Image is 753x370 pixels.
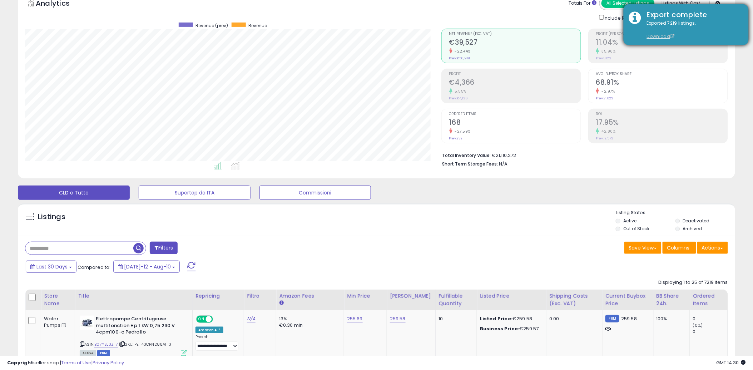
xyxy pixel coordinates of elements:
small: Prev: 8.12% [596,56,611,60]
span: ON [197,316,206,322]
b: Elettropompe Centrifugeuse multifonction Hp 1 kW 0,75 230 V 4cpm100-c Pedrollo [96,316,183,337]
div: Preset: [195,335,238,351]
div: Fulfillable Quantity [439,292,474,307]
div: Shipping Costs (Exc. VAT) [549,292,599,307]
div: [PERSON_NAME] [390,292,432,300]
div: Title [78,292,189,300]
h2: €4,366 [449,78,581,88]
small: Prev: €50,961 [449,56,470,60]
label: Archived [683,226,702,232]
div: Min Price [347,292,384,300]
span: ROI [596,112,728,116]
button: Supertop da ITA [139,186,251,200]
small: -27.59% [452,129,471,134]
span: Profit [PERSON_NAME] [596,32,728,36]
button: Actions [697,242,728,254]
h2: 17.95% [596,118,728,128]
span: Compared to: [78,264,110,271]
div: Exported 7219 listings. [641,20,743,40]
span: Revenue (prev) [195,23,228,29]
h2: €39,527 [449,38,581,48]
span: Net Revenue (Exc. VAT) [449,32,581,36]
a: 259.58 [390,315,406,322]
small: Prev: 12.57% [596,136,614,140]
div: €0.30 min [279,322,338,329]
div: seller snap | | [7,360,124,366]
p: Listing States: [616,209,735,216]
span: Avg. Buybox Share [596,72,728,76]
div: Water Pumps FR [44,316,69,329]
button: CLD e Tutto [18,186,130,200]
span: 2025-09-10 14:30 GMT [717,359,746,366]
small: 42.80% [599,129,616,134]
span: Last 30 Days [36,263,68,270]
span: Ordered Items [449,112,581,116]
th: CSV column name: cust_attr_1_Filtro [244,290,276,310]
a: N/A [247,315,256,322]
div: BB Share 24h. [657,292,687,307]
b: Total Inventory Value: [442,152,491,158]
div: Amazon Fees [279,292,341,300]
div: Repricing [195,292,241,300]
small: -22.44% [452,49,471,54]
span: [DATE]-12 - Aug-10 [124,263,171,270]
a: Privacy Policy [93,359,124,366]
div: Current Buybox Price [605,292,650,307]
div: Ordered Items [693,292,725,307]
b: Business Price: [480,325,519,332]
span: 259.58 [621,315,637,322]
b: Short Term Storage Fees: [442,161,498,167]
div: €259.58 [480,316,541,322]
a: Terms of Use [61,359,91,366]
span: Profit [449,72,581,76]
span: Revenue [248,23,267,29]
button: Columns [663,242,696,254]
div: 0 [693,316,728,322]
h5: Listings [38,212,65,222]
span: N/A [499,161,508,167]
button: Last 30 Days [26,261,76,273]
b: Listed Price: [480,315,512,322]
a: Download [647,33,675,39]
span: OFF [212,316,223,322]
img: 310VaEBVx6L._SL40_.jpg [80,316,94,330]
div: Export complete [641,10,743,20]
div: Filtro [247,292,273,300]
div: 0.00 [549,316,597,322]
label: Out of Stock [623,226,649,232]
button: Filters [150,242,178,254]
a: 255.69 [347,315,363,322]
h2: 168 [449,118,581,128]
div: Listed Price [480,292,543,300]
small: 35.96% [599,49,616,54]
span: Columns [667,244,690,251]
label: Deactivated [683,218,710,224]
button: Save View [624,242,662,254]
small: (0%) [693,322,703,328]
div: €259.57 [480,326,541,332]
strong: Copyright [7,359,33,366]
li: €21,110,272 [442,151,723,159]
div: 100% [657,316,684,322]
button: Commissioni [259,186,371,200]
div: Amazon AI * [195,327,223,333]
div: Include Returns [594,14,653,21]
span: | SKU: PE_43CPN286A1-3 [119,341,171,347]
small: FBM [605,315,619,322]
div: 13% [279,316,338,322]
h2: 68.91% [596,78,728,88]
small: 5.55% [452,89,467,94]
div: Store Name [44,292,72,307]
small: Prev: €4,136 [449,96,468,100]
button: [DATE]-12 - Aug-10 [113,261,180,273]
div: Displaying 1 to 25 of 7219 items [659,279,728,286]
div: 10 [439,316,471,322]
div: 0 [693,329,728,335]
small: Amazon Fees. [279,300,283,306]
a: B07YSJ3ZT7 [94,341,118,347]
small: Prev: 71.02% [596,96,614,100]
label: Active [623,218,636,224]
h2: 11.04% [596,38,728,48]
small: -2.97% [599,89,615,94]
small: Prev: 232 [449,136,463,140]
